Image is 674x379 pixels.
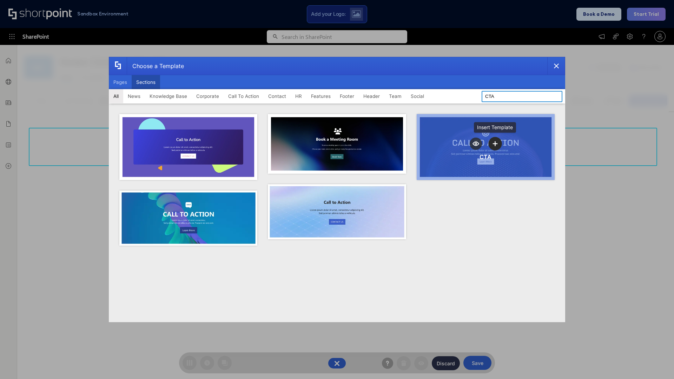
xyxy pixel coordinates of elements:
input: Search [482,91,562,102]
button: All [109,89,123,103]
button: Sections [132,75,160,89]
div: template selector [109,57,565,322]
div: CTA [480,153,491,160]
button: Call To Action [224,89,264,103]
button: Footer [335,89,359,103]
button: HR [291,89,306,103]
button: Knowledge Base [145,89,192,103]
button: Contact [264,89,291,103]
button: Header [359,89,384,103]
button: Features [306,89,335,103]
div: Choose a Template [127,57,184,75]
button: Team [384,89,406,103]
button: Corporate [192,89,224,103]
button: News [123,89,145,103]
iframe: Chat Widget [639,345,674,379]
button: Pages [109,75,132,89]
button: Social [406,89,429,103]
